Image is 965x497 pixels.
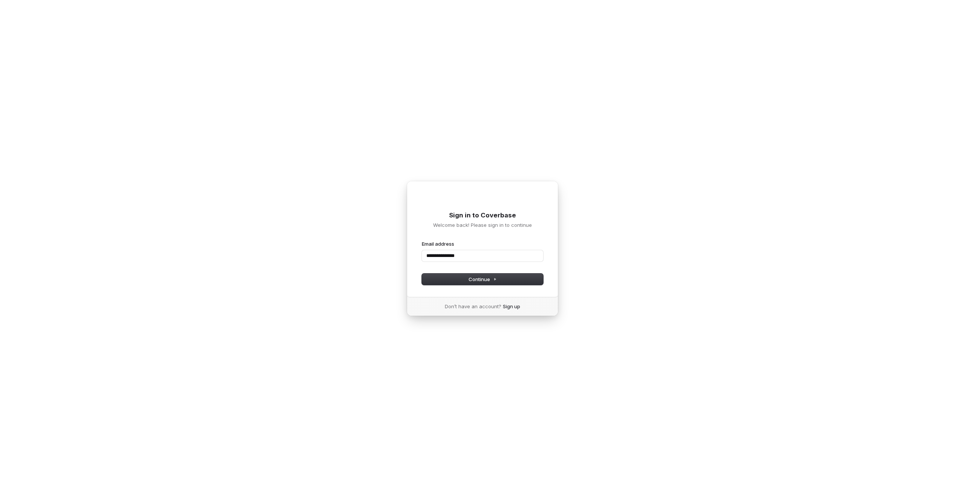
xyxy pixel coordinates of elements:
[422,240,454,247] label: Email address
[422,211,543,220] h1: Sign in to Coverbase
[445,303,501,310] span: Don’t have an account?
[422,222,543,228] p: Welcome back! Please sign in to continue
[422,274,543,285] button: Continue
[469,276,497,283] span: Continue
[503,303,520,310] a: Sign up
